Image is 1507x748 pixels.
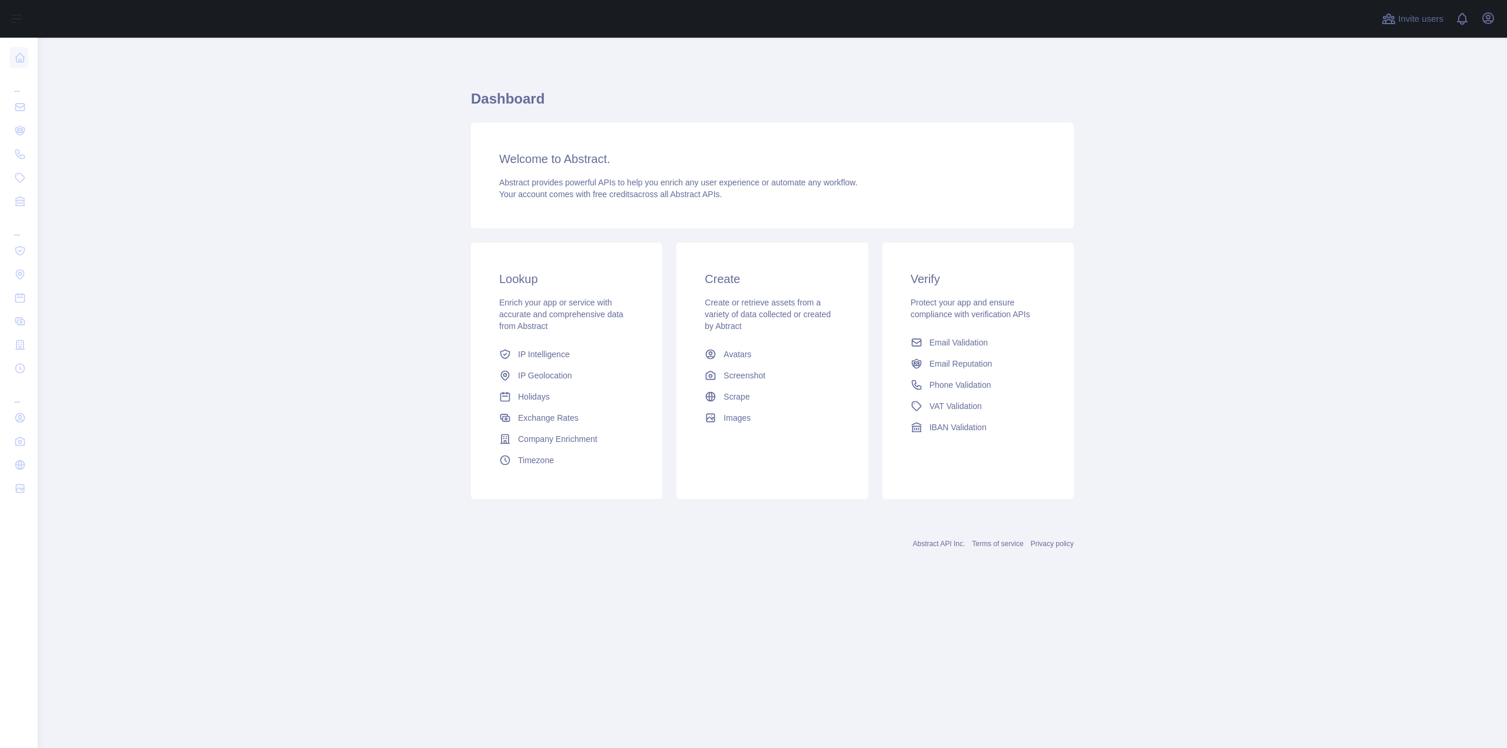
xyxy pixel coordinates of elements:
button: Invite users [1379,9,1446,28]
span: Holidays [518,391,550,403]
span: Exchange Rates [518,412,579,424]
div: ... [9,214,28,238]
span: IP Intelligence [518,348,570,360]
span: VAT Validation [930,400,982,412]
h3: Create [705,271,839,287]
span: Enrich your app or service with accurate and comprehensive data from Abstract [499,298,623,331]
a: Email Reputation [906,353,1050,374]
a: IBAN Validation [906,417,1050,438]
a: Privacy policy [1031,540,1074,548]
span: IP Geolocation [518,370,572,381]
span: Email Validation [930,337,988,348]
a: Company Enrichment [494,428,639,450]
span: IBAN Validation [930,421,987,433]
div: ... [9,381,28,405]
a: Timezone [494,450,639,471]
span: Create or retrieve assets from a variety of data collected or created by Abtract [705,298,831,331]
a: VAT Validation [906,395,1050,417]
span: Scrape [723,391,749,403]
a: Email Validation [906,332,1050,353]
span: Company Enrichment [518,433,598,445]
a: Phone Validation [906,374,1050,395]
a: Images [700,407,844,428]
a: Exchange Rates [494,407,639,428]
span: Screenshot [723,370,765,381]
span: Email Reputation [930,358,993,370]
span: Protect your app and ensure compliance with verification APIs [911,298,1030,319]
a: Scrape [700,386,844,407]
a: Avatars [700,344,844,365]
span: Phone Validation [930,379,991,391]
a: IP Intelligence [494,344,639,365]
h3: Verify [911,271,1045,287]
h3: Lookup [499,271,634,287]
a: IP Geolocation [494,365,639,386]
span: Abstract provides powerful APIs to help you enrich any user experience or automate any workflow. [499,178,858,187]
a: Holidays [494,386,639,407]
h1: Dashboard [471,89,1074,118]
a: Terms of service [972,540,1023,548]
div: ... [9,71,28,94]
span: Timezone [518,454,554,466]
span: free credits [593,190,633,199]
a: Abstract API Inc. [913,540,965,548]
span: Avatars [723,348,751,360]
span: Your account comes with across all Abstract APIs. [499,190,722,199]
a: Screenshot [700,365,844,386]
span: Invite users [1398,12,1443,26]
span: Images [723,412,751,424]
h3: Welcome to Abstract. [499,151,1045,167]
